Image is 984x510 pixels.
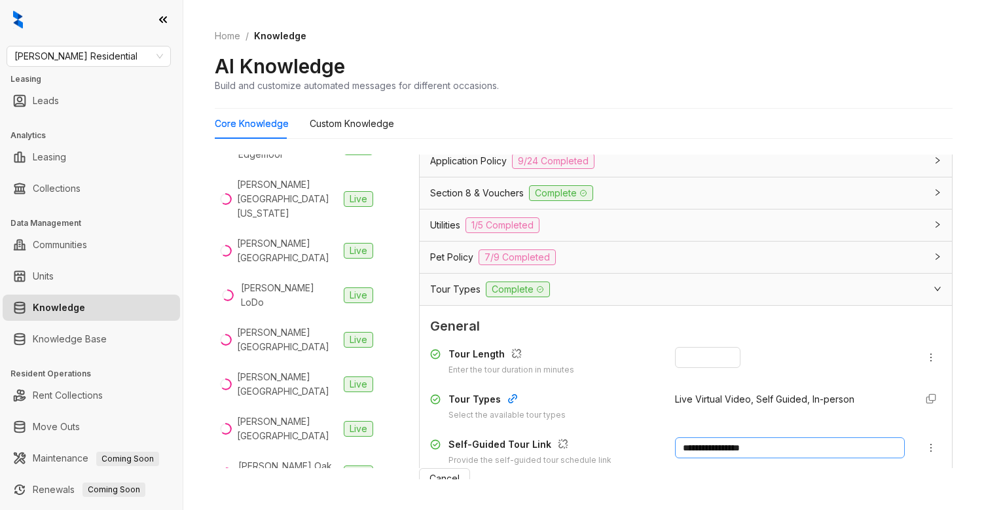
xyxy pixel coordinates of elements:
div: Tour TypesComplete [420,274,952,305]
span: Section 8 & Vouchers [430,186,524,200]
span: expanded [934,285,941,293]
div: Application Policy9/24 Completed [420,145,952,177]
li: Knowledge [3,295,180,321]
span: Utilities [430,218,460,232]
span: General [430,316,941,337]
span: Knowledge [254,30,306,41]
li: / [246,29,249,43]
span: collapsed [934,253,941,261]
div: Provide the self-guided tour schedule link [448,454,611,467]
span: collapsed [934,156,941,164]
div: Self-Guided Tour Link [448,437,611,454]
li: Rent Collections [3,382,180,409]
li: Leads [3,88,180,114]
span: more [926,443,936,453]
div: Pet Policy7/9 Completed [420,242,952,273]
a: Communities [33,232,87,258]
span: Live [344,465,373,481]
span: collapsed [934,221,941,228]
div: [PERSON_NAME] Oak Lawn [238,459,338,488]
h3: Resident Operations [10,368,183,380]
a: Collections [33,175,81,202]
a: Knowledge [33,295,85,321]
div: Tour Types [448,392,566,409]
a: Units [33,263,54,289]
div: Custom Knowledge [310,117,394,131]
h3: Leasing [10,73,183,85]
div: [PERSON_NAME] [GEOGRAPHIC_DATA] [237,414,338,443]
h3: Data Management [10,217,183,229]
a: Leasing [33,144,66,170]
div: Build and customize automated messages for different occasions. [215,79,499,92]
li: Units [3,263,180,289]
span: Live [344,332,373,348]
span: 7/9 Completed [479,249,556,265]
div: [PERSON_NAME][GEOGRAPHIC_DATA] [237,236,338,265]
span: Coming Soon [96,452,159,466]
a: RenewalsComing Soon [33,477,145,503]
div: Select the available tour types [448,409,566,422]
h3: Analytics [10,130,183,141]
span: more [926,352,936,363]
span: Application Policy [430,154,507,168]
a: Knowledge Base [33,326,107,352]
button: Cancel [419,468,470,489]
span: Live [344,243,373,259]
span: collapsed [934,189,941,196]
div: [PERSON_NAME] [GEOGRAPHIC_DATA][US_STATE] [237,177,338,221]
span: Live [344,191,373,207]
span: Live [344,421,373,437]
div: [PERSON_NAME][GEOGRAPHIC_DATA] [237,370,338,399]
a: Home [212,29,243,43]
li: Maintenance [3,445,180,471]
a: Move Outs [33,414,80,440]
span: Coming Soon [82,483,145,497]
div: Tour Length [448,347,574,364]
span: Complete [529,185,593,201]
div: Section 8 & VouchersComplete [420,177,952,209]
span: Pet Policy [430,250,473,264]
div: Core Knowledge [215,117,289,131]
span: Complete [486,282,550,297]
span: Live [344,287,373,303]
span: Live Virtual Video, Self Guided, In-person [675,393,854,405]
a: Leads [33,88,59,114]
img: logo [13,10,23,29]
div: [PERSON_NAME] [GEOGRAPHIC_DATA] [237,325,338,354]
span: Live [344,376,373,392]
span: Cancel [429,471,460,486]
div: Utilities1/5 Completed [420,209,952,241]
h2: AI Knowledge [215,54,345,79]
li: Communities [3,232,180,258]
li: Knowledge Base [3,326,180,352]
li: Leasing [3,144,180,170]
li: Move Outs [3,414,180,440]
span: 9/24 Completed [512,153,594,169]
a: Rent Collections [33,382,103,409]
span: Griffis Residential [14,46,163,66]
span: Tour Types [430,282,481,297]
span: 1/5 Completed [465,217,539,233]
li: Renewals [3,477,180,503]
div: [PERSON_NAME] LoDo [241,281,338,310]
div: Enter the tour duration in minutes [448,364,574,376]
li: Collections [3,175,180,202]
